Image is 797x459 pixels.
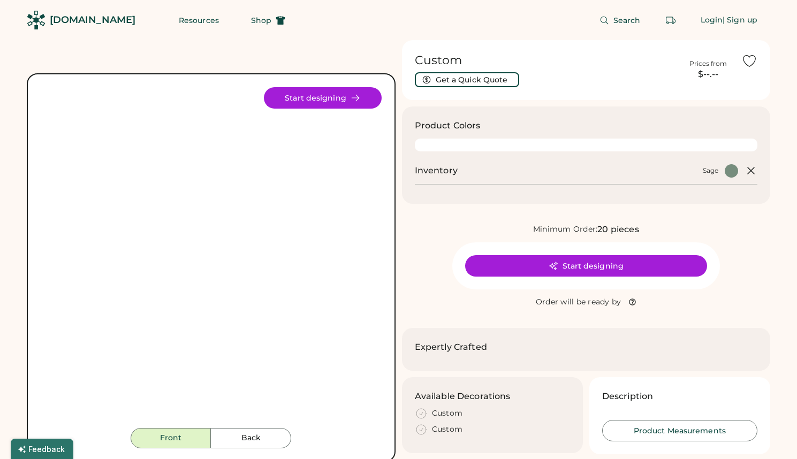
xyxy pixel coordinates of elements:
button: Start designing [264,87,382,109]
div: Sage [703,166,718,175]
button: Retrieve an order [660,10,681,31]
div: | Sign up [723,15,757,26]
div: Order will be ready by [536,297,621,308]
img: Product Image [41,87,382,428]
span: Shop [251,17,271,24]
div: Minimum Order: [533,224,598,235]
img: Rendered Logo - Screens [27,11,45,29]
h2: Expertly Crafted [415,341,487,354]
span: Search [613,17,641,24]
h2: Inventory [415,164,458,177]
button: Front [131,428,211,448]
button: Back [211,428,291,448]
button: Search [587,10,654,31]
div: Custom [432,424,463,435]
h1: Custom [415,53,675,68]
button: Get a Quick Quote [415,72,519,87]
h3: Available Decorations [415,390,511,403]
div: Custom [432,408,463,419]
div: Prices from [689,59,727,68]
div: Login [701,15,723,26]
div: 20 pieces [597,223,639,236]
div: $--.-- [681,68,735,81]
button: Shop [238,10,298,31]
div: [DOMAIN_NAME] [50,13,135,27]
button: Resources [166,10,232,31]
button: Start designing [465,255,707,277]
h3: Description [602,390,654,403]
h3: Product Colors [415,119,481,132]
button: Product Measurements [602,420,757,441]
